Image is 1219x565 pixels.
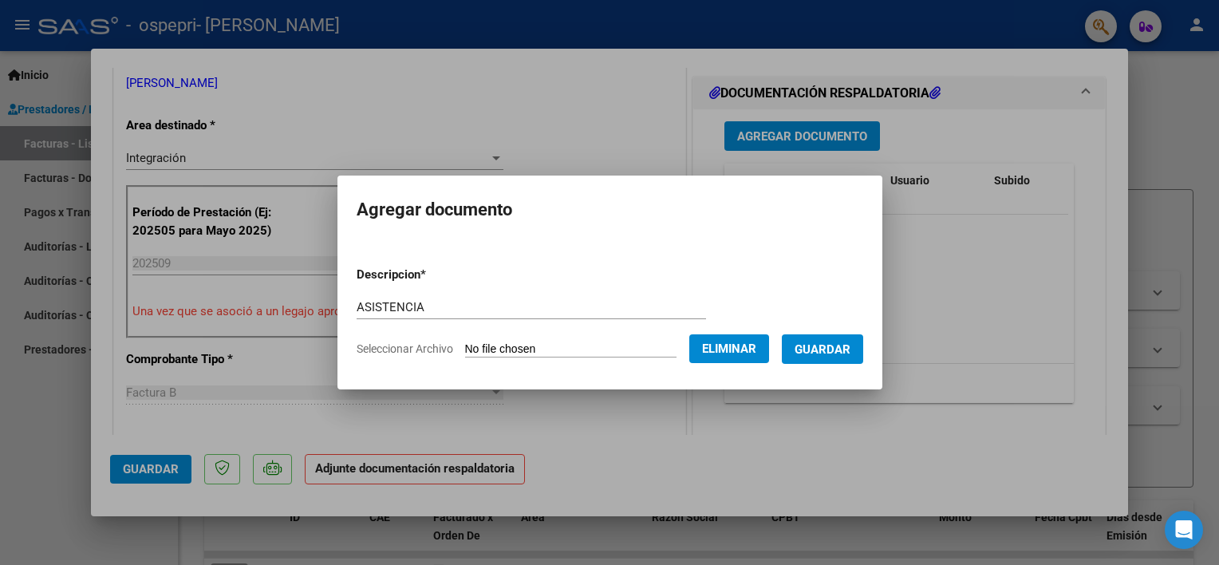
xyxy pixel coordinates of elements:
[357,266,509,284] p: Descripcion
[689,334,769,363] button: Eliminar
[357,342,453,355] span: Seleccionar Archivo
[702,342,756,356] span: Eliminar
[357,195,863,225] h2: Agregar documento
[782,334,863,364] button: Guardar
[1165,511,1203,549] div: Open Intercom Messenger
[795,342,850,357] span: Guardar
